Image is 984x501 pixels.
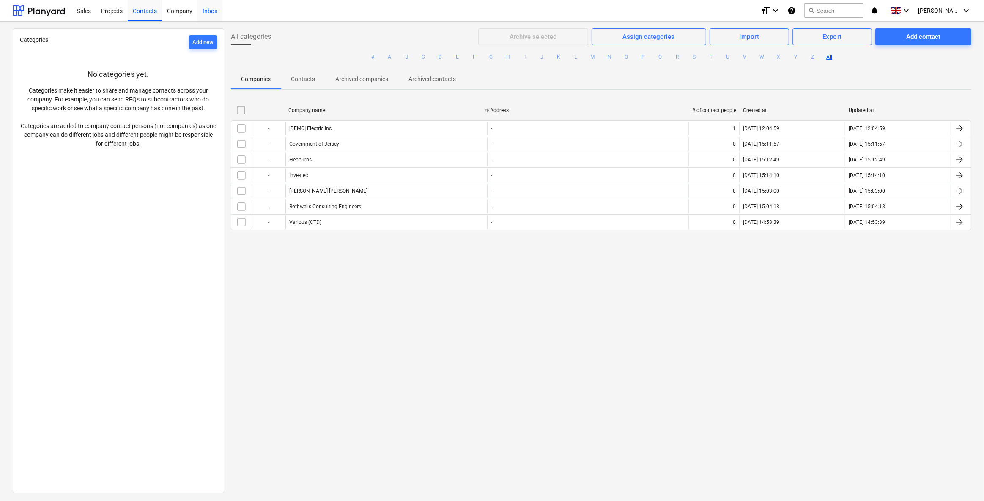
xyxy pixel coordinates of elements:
[689,52,699,62] button: S
[743,219,779,225] div: [DATE] 14:53:39
[743,204,779,210] div: [DATE] 15:04:18
[491,172,492,178] div: -
[592,28,706,45] button: Assign categories
[419,52,429,62] button: C
[733,188,736,194] div: 0
[241,75,271,84] p: Companies
[469,52,480,62] button: F
[849,141,885,147] div: [DATE] 15:11:57
[252,153,285,166] div: -
[639,52,649,62] button: P
[503,52,513,62] button: H
[825,52,835,62] button: All
[733,172,736,178] div: 0
[901,5,911,16] i: keyboard_arrow_down
[743,172,779,178] div: [DATE] 15:14:10
[385,52,395,62] button: A
[774,52,784,62] button: X
[189,35,217,49] button: Add new
[918,7,960,14] span: [PERSON_NAME] Godolphin
[875,28,971,45] button: Add contact
[743,125,779,131] div: [DATE] 12:04:59
[849,172,885,178] div: [DATE] 15:14:10
[655,52,666,62] button: Q
[743,188,779,194] div: [DATE] 15:03:00
[20,36,48,43] span: Categories
[520,52,530,62] button: I
[491,157,492,163] div: -
[452,52,463,62] button: E
[961,5,971,16] i: keyboard_arrow_down
[787,5,796,16] i: Knowledge base
[740,52,750,62] button: V
[733,204,736,210] div: 0
[733,157,736,163] div: 0
[402,52,412,62] button: B
[743,107,842,113] div: Created at
[760,5,770,16] i: format_size
[571,52,581,62] button: L
[849,204,885,210] div: [DATE] 15:04:18
[672,52,682,62] button: R
[733,125,736,131] div: 1
[368,52,378,62] button: #
[791,52,801,62] button: Y
[822,31,842,42] div: Export
[605,52,615,62] button: N
[710,28,789,45] button: Import
[252,200,285,213] div: -
[733,141,736,147] div: 0
[252,137,285,151] div: -
[436,52,446,62] button: D
[291,75,315,84] p: Contacts
[252,215,285,229] div: -
[252,184,285,198] div: -
[743,157,779,163] div: [DATE] 15:12:49
[770,5,781,16] i: keyboard_arrow_down
[906,31,940,42] div: Add contact
[20,86,217,148] p: Categories make it easier to share and manage contacts across your company. For example, you can ...
[289,172,308,178] div: Investec
[289,204,361,210] div: Rothwells Consulting Engineers
[804,3,863,18] button: Search
[942,460,984,501] iframe: Chat Widget
[252,169,285,182] div: -
[288,107,484,113] div: Company name
[20,69,217,79] p: No categories yet.
[491,188,492,194] div: -
[252,122,285,135] div: -
[870,5,879,16] i: notifications
[733,219,736,225] div: 0
[808,52,818,62] button: Z
[491,125,492,131] div: -
[289,188,367,194] div: [PERSON_NAME] [PERSON_NAME]
[554,52,564,62] button: K
[289,141,339,147] div: Government of Jersey
[808,7,815,14] span: search
[849,219,885,225] div: [DATE] 14:53:39
[706,52,716,62] button: T
[537,52,547,62] button: J
[849,188,885,194] div: [DATE] 15:03:00
[849,107,948,113] div: Updated at
[692,107,736,113] div: # of contact people
[289,157,312,163] div: Hepburns
[622,52,632,62] button: O
[335,75,388,84] p: Archived companies
[740,31,759,42] div: Import
[408,75,456,84] p: Archived contacts
[289,125,333,131] div: [DEMO] Electric Inc.
[491,107,686,113] div: Address
[192,38,214,47] div: Add new
[623,31,675,42] div: Assign categories
[743,141,779,147] div: [DATE] 15:11:57
[757,52,767,62] button: W
[491,204,492,210] div: -
[792,28,872,45] button: Export
[849,157,885,163] div: [DATE] 15:12:49
[588,52,598,62] button: M
[486,52,496,62] button: G
[849,125,885,131] div: [DATE] 12:04:59
[231,32,271,42] span: All categories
